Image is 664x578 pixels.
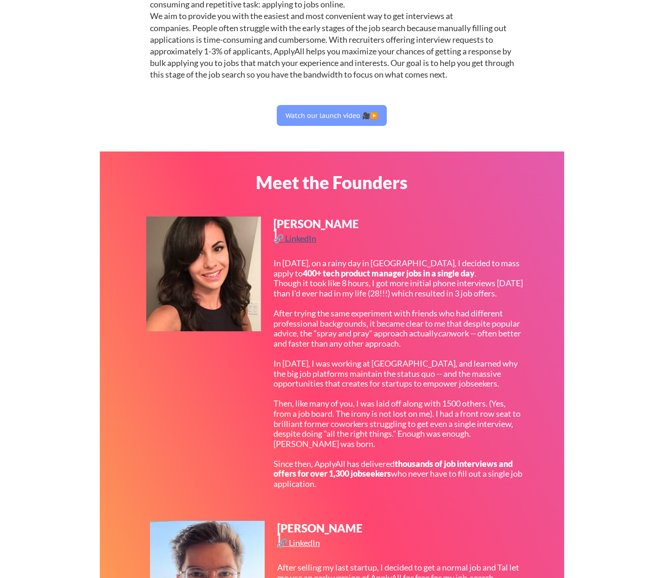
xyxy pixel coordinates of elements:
div: [PERSON_NAME] [273,218,360,241]
a: 🔗 LinkedIn [277,539,322,550]
div: In [DATE], on a rainy day in [GEOGRAPHIC_DATA], I decided to mass apply to . Though it took like ... [273,258,523,489]
a: 🔗 LinkedIn [273,234,319,246]
div: 🔗 LinkedIn [277,539,322,547]
em: can [438,328,450,338]
div: 🔗 LinkedIn [273,234,319,243]
strong: thousands of job interviews and offers for over 1,300 jobseekers [273,459,514,479]
strong: 400+ tech product manager jobs in a single day [303,268,475,278]
button: Watch our launch video 🎥▶️ [277,105,387,126]
div: [PERSON_NAME] [277,523,364,545]
div: Meet the Founders [213,173,451,191]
